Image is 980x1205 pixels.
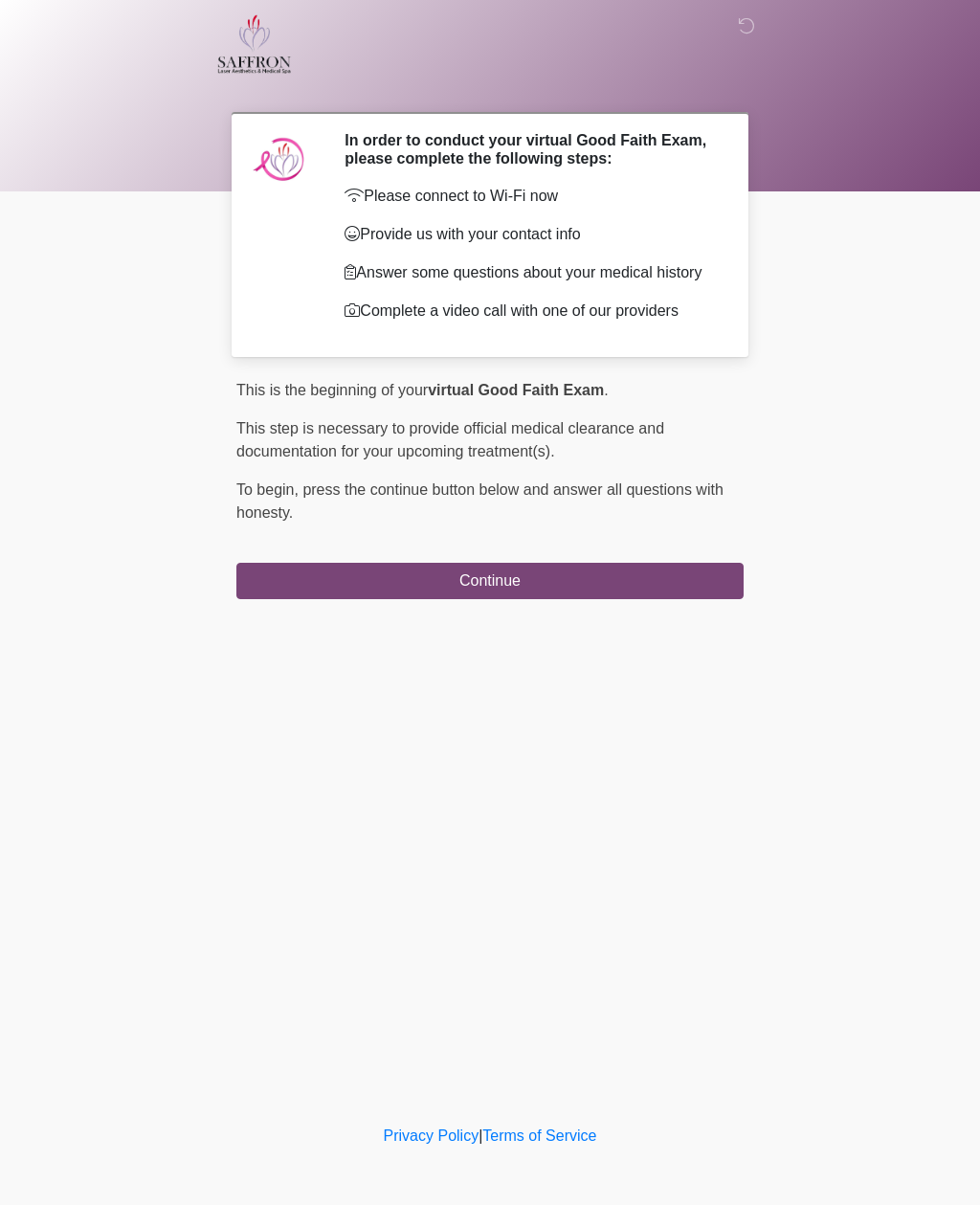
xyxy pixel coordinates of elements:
img: Agent Avatar [251,131,308,189]
span: press the continue button below and answer all questions with honesty. [236,481,724,521]
h2: In order to conduct your virtual Good Faith Exam, please complete the following steps: [345,131,715,167]
p: Provide us with your contact info [345,223,715,246]
button: Continue [236,563,744,599]
span: This step is necessary to provide official medical clearance and documentation for your upcoming ... [236,420,664,459]
a: Privacy Policy [384,1127,479,1144]
p: Complete a video call with one of our providers [345,300,715,323]
img: Saffron Laser Aesthetics and Medical Spa Logo [217,14,292,74]
p: Please connect to Wi-Fi now [345,185,715,208]
a: Terms of Service [482,1127,596,1144]
p: Answer some questions about your medical history [345,261,715,284]
span: This is the beginning of your [236,382,428,398]
span: To begin, [236,481,302,498]
span: . [604,382,608,398]
strong: virtual Good Faith Exam [428,382,604,398]
a: | [479,1127,482,1144]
